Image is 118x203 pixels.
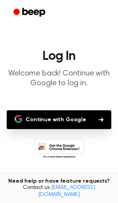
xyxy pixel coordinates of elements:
[8,5,52,20] a: Beep
[6,69,112,88] p: Welcome back! Continue with Google to log in.
[6,50,112,63] h1: Log In
[38,185,95,198] a: [EMAIL_ADDRESS][DOMAIN_NAME]
[7,110,111,129] button: Continue with Google
[5,185,113,198] span: Contact us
